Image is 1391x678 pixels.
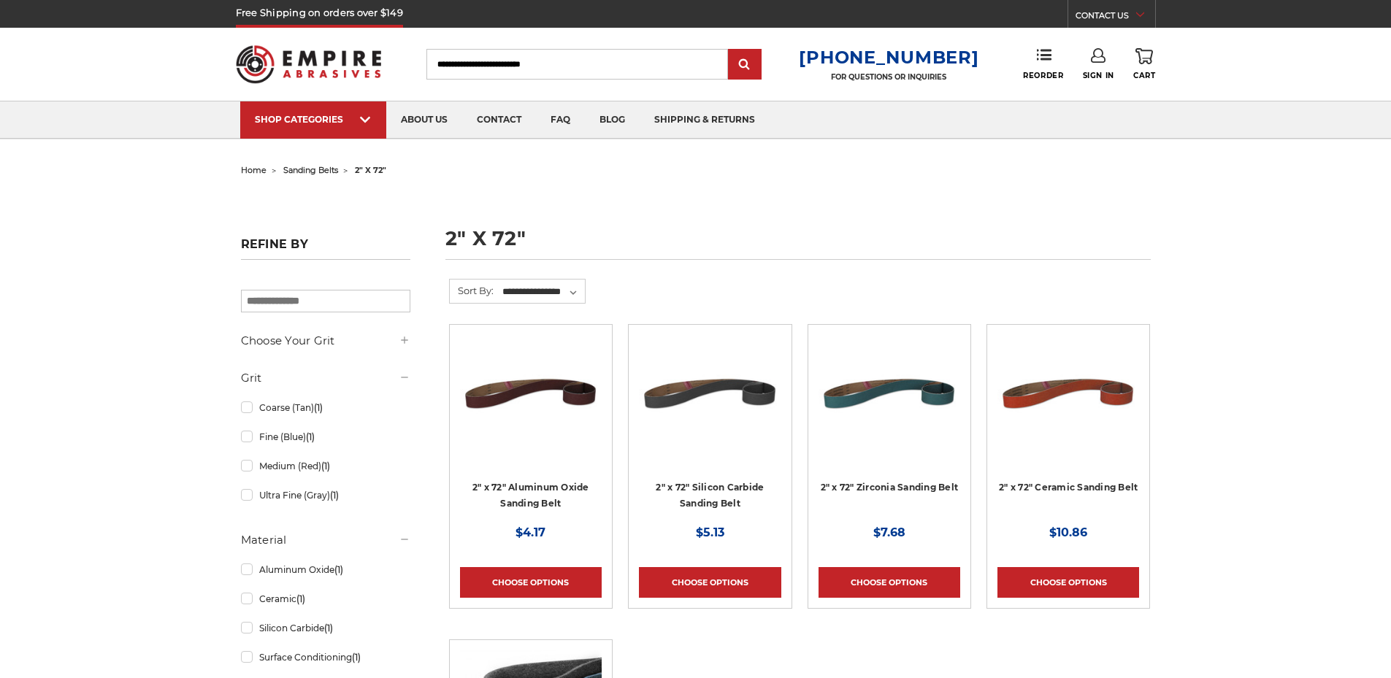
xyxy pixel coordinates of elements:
[500,281,585,303] select: Sort By:
[640,101,770,139] a: shipping & returns
[639,335,781,522] a: 2" x 72" Silicon Carbide File Belt
[730,50,759,80] input: Submit
[1023,48,1063,80] a: Reorder
[1023,71,1063,80] span: Reorder
[334,564,343,575] span: (1)
[1133,48,1155,80] a: Cart
[306,431,315,442] span: (1)
[352,652,361,663] span: (1)
[324,623,333,633] span: (1)
[241,615,410,641] a: Silicon Carbide(1)
[799,72,978,82] p: FOR QUESTIONS OR INQUIRIES
[536,101,585,139] a: faq
[639,335,781,452] img: 2" x 72" Silicon Carbide File Belt
[1076,7,1155,28] a: CONTACT US
[355,165,386,175] span: 2" x 72"
[1133,71,1155,80] span: Cart
[819,335,960,522] a: 2" x 72" Zirconia Pipe Sanding Belt
[241,395,410,420] a: Coarse (Tan)(1)
[445,228,1151,260] h1: 2" x 72"
[873,525,905,539] span: $7.68
[997,567,1139,598] a: Choose Options
[241,453,410,479] a: Medium (Red)(1)
[997,335,1139,452] img: 2" x 72" Ceramic Pipe Sanding Belt
[462,101,536,139] a: contact
[1049,525,1087,539] span: $10.86
[241,237,410,260] h5: Refine by
[460,335,602,522] a: 2" x 72" Aluminum Oxide Pipe Sanding Belt
[585,101,640,139] a: blog
[819,335,960,452] img: 2" x 72" Zirconia Pipe Sanding Belt
[460,567,602,598] a: Choose Options
[296,593,305,604] span: (1)
[241,424,410,450] a: Fine (Blue)(1)
[255,114,372,125] div: SHOP CATEGORIES
[450,280,494,301] label: Sort By:
[997,335,1139,522] a: 2" x 72" Ceramic Pipe Sanding Belt
[819,567,960,598] a: Choose Options
[460,335,602,452] img: 2" x 72" Aluminum Oxide Pipe Sanding Belt
[330,490,339,501] span: (1)
[241,586,410,612] a: Ceramic(1)
[241,482,410,508] a: Ultra Fine (Gray)(1)
[696,525,724,539] span: $5.13
[241,332,410,350] h5: Choose Your Grit
[283,165,338,175] a: sanding belts
[516,525,545,539] span: $4.17
[241,557,410,582] a: Aluminum Oxide(1)
[314,402,323,413] span: (1)
[799,47,978,68] a: [PHONE_NUMBER]
[236,36,382,93] img: Empire Abrasives
[241,369,410,387] h5: Grit
[386,101,462,139] a: about us
[1083,71,1114,80] span: Sign In
[241,644,410,670] a: Surface Conditioning(1)
[241,165,267,175] a: home
[321,461,330,471] span: (1)
[639,567,781,598] a: Choose Options
[241,531,410,549] h5: Material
